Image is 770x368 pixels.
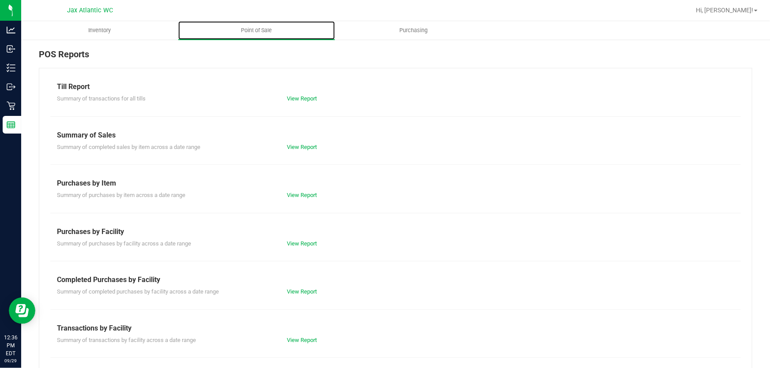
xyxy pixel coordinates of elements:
a: Purchasing [335,21,492,40]
div: Completed Purchases by Facility [57,275,734,285]
iframe: Resource center [9,297,35,324]
inline-svg: Reports [7,120,15,129]
span: Summary of purchases by facility across a date range [57,240,191,247]
a: View Report [287,288,317,295]
span: Purchasing [387,26,439,34]
inline-svg: Outbound [7,82,15,91]
a: Inventory [21,21,178,40]
a: View Report [287,95,317,102]
span: Summary of transactions for all tills [57,95,146,102]
span: Hi, [PERSON_NAME]! [696,7,753,14]
div: Summary of Sales [57,130,734,141]
p: 12:36 PM EDT [4,334,17,357]
span: Inventory [76,26,123,34]
a: View Report [287,144,317,150]
span: Jax Atlantic WC [67,7,113,14]
inline-svg: Inventory [7,63,15,72]
a: Point of Sale [178,21,335,40]
span: Point of Sale [229,26,284,34]
inline-svg: Retail [7,101,15,110]
a: View Report [287,240,317,247]
div: Purchases by Item [57,178,734,189]
span: Summary of completed sales by item across a date range [57,144,200,150]
a: View Report [287,192,317,198]
span: Summary of completed purchases by facility across a date range [57,288,219,295]
div: POS Reports [39,48,752,68]
span: Summary of purchases by item across a date range [57,192,185,198]
div: Purchases by Facility [57,227,734,237]
a: View Report [287,337,317,343]
p: 09/29 [4,357,17,364]
span: Summary of transactions by facility across a date range [57,337,196,343]
div: Transactions by Facility [57,323,734,334]
inline-svg: Analytics [7,26,15,34]
div: Till Report [57,82,734,92]
inline-svg: Inbound [7,45,15,53]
